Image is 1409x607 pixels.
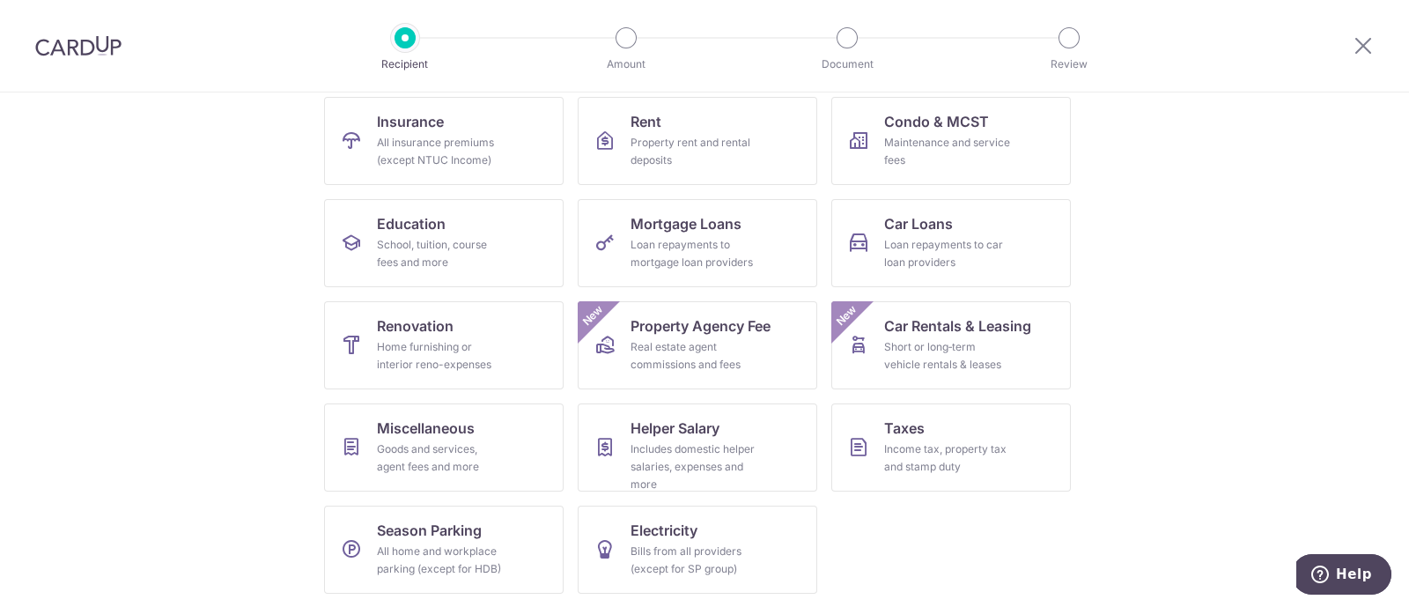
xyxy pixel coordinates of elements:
div: Income tax, property tax and stamp duty [884,440,1011,476]
a: Condo & MCSTMaintenance and service fees [831,97,1071,185]
div: Short or long‑term vehicle rentals & leases [884,338,1011,374]
div: All home and workplace parking (except for HDB) [377,543,504,578]
span: Season Parking [377,520,482,541]
span: Car Rentals & Leasing [884,315,1031,337]
a: MiscellaneousGoods and services, agent fees and more [324,403,564,492]
span: Taxes [884,418,925,439]
div: Real estate agent commissions and fees [631,338,757,374]
span: Education [377,213,446,234]
div: Loan repayments to car loan providers [884,236,1011,271]
span: Car Loans [884,213,953,234]
img: CardUp [35,35,122,56]
a: Car Rentals & LeasingShort or long‑term vehicle rentals & leasesNew [831,301,1071,389]
a: Season ParkingAll home and workplace parking (except for HDB) [324,506,564,594]
div: School, tuition, course fees and more [377,236,504,271]
span: Renovation [377,315,454,337]
p: Document [782,56,912,73]
a: InsuranceAll insurance premiums (except NTUC Income) [324,97,564,185]
div: Includes domestic helper salaries, expenses and more [631,440,757,493]
a: ElectricityBills from all providers (except for SP group) [578,506,817,594]
a: Car LoansLoan repayments to car loan providers [831,199,1071,287]
a: RentProperty rent and rental deposits [578,97,817,185]
div: Bills from all providers (except for SP group) [631,543,757,578]
span: Help [40,12,76,28]
a: Helper SalaryIncludes domestic helper salaries, expenses and more [578,403,817,492]
iframe: Opens a widget where you can find more information [1296,554,1391,598]
span: Insurance [377,111,444,132]
span: Helper Salary [631,418,719,439]
a: EducationSchool, tuition, course fees and more [324,199,564,287]
span: Rent [631,111,661,132]
p: Review [1004,56,1134,73]
div: All insurance premiums (except NTUC Income) [377,134,504,169]
a: Mortgage LoansLoan repayments to mortgage loan providers [578,199,817,287]
a: RenovationHome furnishing or interior reno-expenses [324,301,564,389]
span: Mortgage Loans [631,213,741,234]
span: Miscellaneous [377,418,475,439]
div: Home furnishing or interior reno-expenses [377,338,504,374]
div: Maintenance and service fees [884,134,1011,169]
p: Recipient [340,56,470,73]
span: Electricity [631,520,697,541]
span: Condo & MCST [884,111,989,132]
p: Amount [561,56,691,73]
div: Loan repayments to mortgage loan providers [631,236,757,271]
span: New [832,301,861,330]
a: TaxesIncome tax, property tax and stamp duty [831,403,1071,492]
span: New [579,301,608,330]
div: Goods and services, agent fees and more [377,440,504,476]
div: Property rent and rental deposits [631,134,757,169]
span: Property Agency Fee [631,315,771,337]
a: Property Agency FeeReal estate agent commissions and feesNew [578,301,817,389]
